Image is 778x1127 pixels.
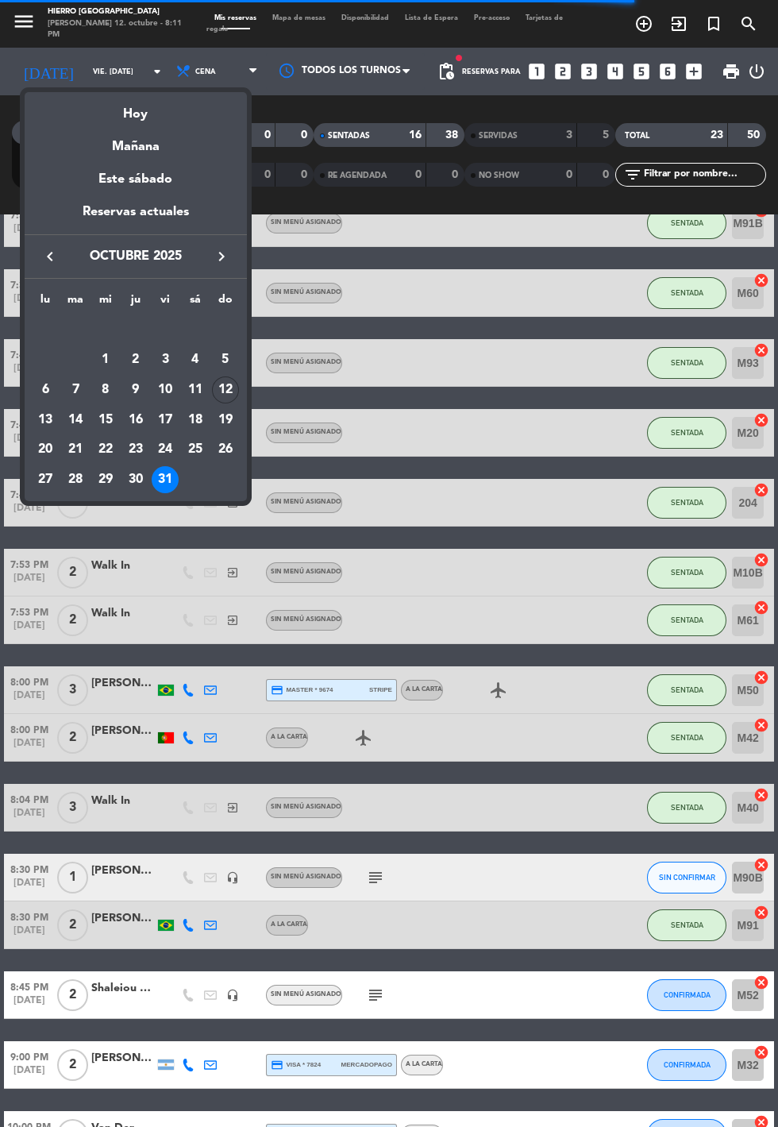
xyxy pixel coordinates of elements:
[40,247,60,266] i: keyboard_arrow_left
[64,246,207,267] span: octubre 2025
[207,246,236,267] button: keyboard_arrow_right
[152,407,179,434] div: 17
[36,246,64,267] button: keyboard_arrow_left
[180,435,210,465] td: 25 de octubre de 2025
[212,376,239,403] div: 12
[91,435,121,465] td: 22 de octubre de 2025
[152,466,179,493] div: 31
[31,315,241,345] td: OCT.
[210,405,241,435] td: 19 de octubre de 2025
[91,465,121,495] td: 29 de octubre de 2025
[152,346,179,373] div: 3
[91,405,121,435] td: 15 de octubre de 2025
[122,437,149,464] div: 23
[31,465,61,495] td: 27 de octubre de 2025
[212,407,239,434] div: 19
[92,376,119,403] div: 8
[32,407,59,434] div: 13
[62,407,89,434] div: 14
[60,465,91,495] td: 28 de octubre de 2025
[62,437,89,464] div: 21
[121,345,151,376] td: 2 de octubre de 2025
[91,291,121,315] th: miércoles
[25,157,247,202] div: Este sábado
[32,466,59,493] div: 27
[150,435,180,465] td: 24 de octubre de 2025
[60,435,91,465] td: 21 de octubre de 2025
[121,435,151,465] td: 23 de octubre de 2025
[212,346,239,373] div: 5
[31,291,61,315] th: lunes
[210,375,241,405] td: 12 de octubre de 2025
[212,437,239,464] div: 26
[212,247,231,266] i: keyboard_arrow_right
[150,465,180,495] td: 31 de octubre de 2025
[122,346,149,373] div: 2
[62,376,89,403] div: 7
[32,376,59,403] div: 6
[182,437,209,464] div: 25
[180,291,210,315] th: sábado
[182,407,209,434] div: 18
[60,291,91,315] th: martes
[210,291,241,315] th: domingo
[152,437,179,464] div: 24
[150,405,180,435] td: 17 de octubre de 2025
[210,435,241,465] td: 26 de octubre de 2025
[180,375,210,405] td: 11 de octubre de 2025
[92,407,119,434] div: 15
[150,375,180,405] td: 10 de octubre de 2025
[121,291,151,315] th: jueves
[180,405,210,435] td: 18 de octubre de 2025
[32,437,59,464] div: 20
[180,345,210,376] td: 4 de octubre de 2025
[121,405,151,435] td: 16 de octubre de 2025
[122,407,149,434] div: 16
[31,375,61,405] td: 6 de octubre de 2025
[150,345,180,376] td: 3 de octubre de 2025
[91,375,121,405] td: 8 de octubre de 2025
[60,375,91,405] td: 7 de octubre de 2025
[210,345,241,376] td: 5 de octubre de 2025
[150,291,180,315] th: viernes
[92,437,119,464] div: 22
[31,405,61,435] td: 13 de octubre de 2025
[121,375,151,405] td: 9 de octubre de 2025
[122,466,149,493] div: 30
[62,466,89,493] div: 28
[121,465,151,495] td: 30 de octubre de 2025
[92,466,119,493] div: 29
[92,346,119,373] div: 1
[25,92,247,125] div: Hoy
[31,435,61,465] td: 20 de octubre de 2025
[122,376,149,403] div: 9
[182,346,209,373] div: 4
[25,202,247,234] div: Reservas actuales
[152,376,179,403] div: 10
[60,405,91,435] td: 14 de octubre de 2025
[182,376,209,403] div: 11
[25,125,247,157] div: Mañana
[91,345,121,376] td: 1 de octubre de 2025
